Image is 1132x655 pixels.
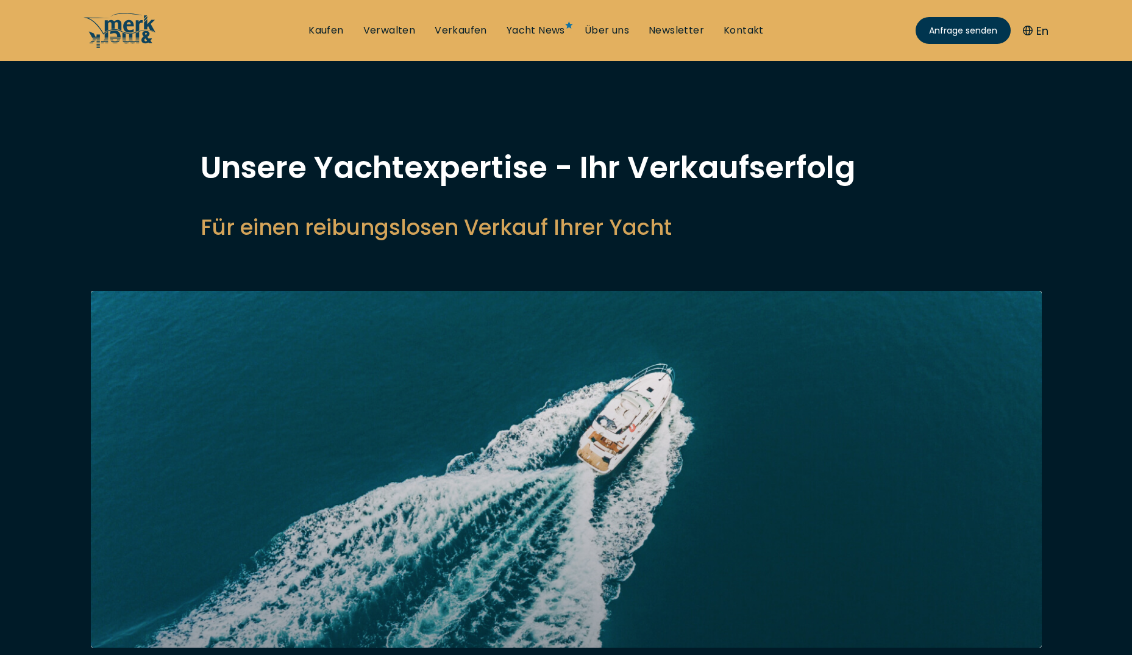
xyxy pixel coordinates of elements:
a: Anfrage senden [916,17,1011,44]
a: Verwalten [363,24,416,37]
a: Yacht News [507,24,565,37]
a: Kaufen [308,24,343,37]
a: Verkaufen [435,24,487,37]
span: Anfrage senden [929,24,997,37]
img: Merk&Merk [91,291,1042,648]
a: Newsletter [649,24,704,37]
h2: Für einen reibungslosen Verkauf Ihrer Yacht [201,212,932,242]
a: Kontakt [724,24,764,37]
a: Über uns [585,24,629,37]
button: En [1023,23,1048,39]
h1: Unsere Yachtexpertise - Ihr Verkaufserfolg [201,152,932,183]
